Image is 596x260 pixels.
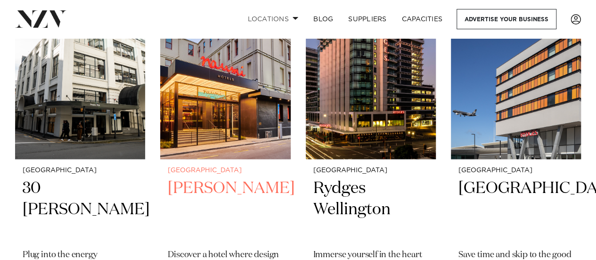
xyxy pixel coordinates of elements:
img: nzv-logo.png [15,10,66,27]
a: BLOG [306,9,341,29]
small: [GEOGRAPHIC_DATA] [168,167,283,174]
h2: Rydges Wellington [313,177,428,241]
small: [GEOGRAPHIC_DATA] [458,167,573,174]
h2: [PERSON_NAME] [168,177,283,241]
a: Locations [240,9,306,29]
small: [GEOGRAPHIC_DATA] [313,167,428,174]
small: [GEOGRAPHIC_DATA] [23,167,138,174]
a: Capacities [394,9,450,29]
h2: [GEOGRAPHIC_DATA] [458,177,573,241]
h2: 30 [PERSON_NAME] [23,177,138,241]
a: SUPPLIERS [341,9,394,29]
a: Advertise your business [457,9,556,29]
